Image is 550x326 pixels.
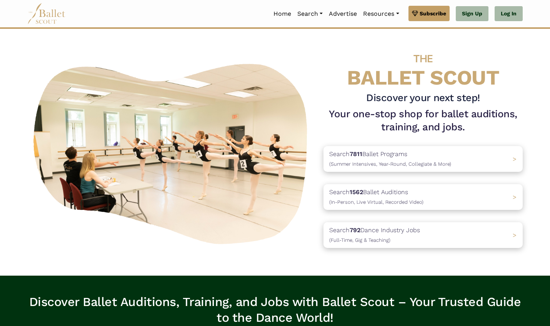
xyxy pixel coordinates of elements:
[329,187,423,207] p: Search Ballet Auditions
[323,108,523,134] h1: Your one-stop shop for ballet auditions, training, and jobs.
[350,188,363,196] b: 1562
[329,225,420,245] p: Search Dance Industry Jobs
[329,149,451,169] p: Search Ballet Programs
[513,193,517,201] span: >
[27,55,317,249] img: A group of ballerinas talking to each other in a ballet studio
[495,6,523,22] a: Log In
[323,184,523,210] a: Search1562Ballet Auditions(In-Person, Live Virtual, Recorded Video) >
[420,9,446,18] span: Subscribe
[294,6,326,22] a: Search
[513,155,517,163] span: >
[323,91,523,105] h3: Discover your next step!
[323,222,523,248] a: Search792Dance Industry Jobs(Full-Time, Gig & Teaching) >
[270,6,294,22] a: Home
[329,237,390,243] span: (Full-Time, Gig & Teaching)
[350,150,362,158] b: 7811
[408,6,450,21] a: Subscribe
[27,294,523,326] h3: Discover Ballet Auditions, Training, and Jobs with Ballet Scout – Your Trusted Guide to the Dance...
[513,231,517,239] span: >
[412,9,418,18] img: gem.svg
[413,52,433,65] span: THE
[456,6,488,22] a: Sign Up
[329,161,451,167] span: (Summer Intensives, Year-Round, Collegiate & More)
[360,6,402,22] a: Resources
[350,226,360,234] b: 792
[329,199,423,205] span: (In-Person, Live Virtual, Recorded Video)
[323,146,523,172] a: Search7811Ballet Programs(Summer Intensives, Year-Round, Collegiate & More)>
[323,44,523,88] h4: BALLET SCOUT
[326,6,360,22] a: Advertise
